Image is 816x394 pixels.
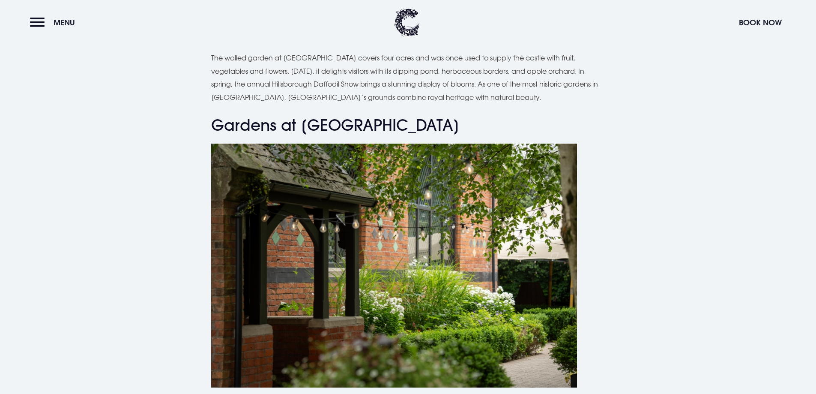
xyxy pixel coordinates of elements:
button: Menu [30,13,79,32]
button: Book Now [735,13,786,32]
h3: Gardens at [GEOGRAPHIC_DATA] [211,116,605,135]
p: The walled garden at [GEOGRAPHIC_DATA] covers four acres and was once used to supply the castle w... [211,51,605,104]
img: Gardens in Northern Ireland [211,144,577,388]
img: Clandeboye Lodge [394,9,420,36]
span: Menu [54,18,75,27]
